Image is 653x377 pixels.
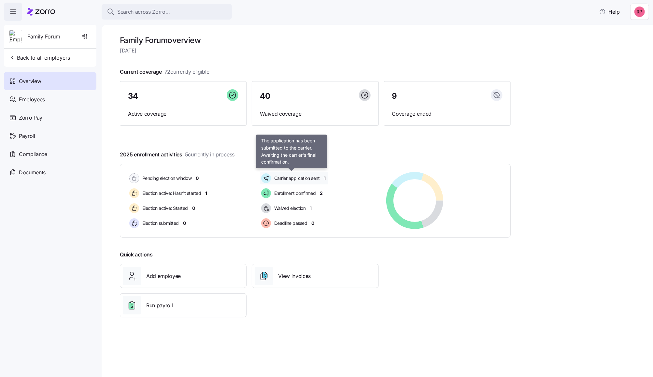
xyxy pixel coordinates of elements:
span: 40 [260,92,270,100]
span: Coverage ended [392,110,503,118]
a: Zorro Pay [4,109,96,127]
span: 1 [324,175,326,181]
span: Deadline passed [272,220,307,226]
span: Help [599,8,620,16]
button: Help [594,5,625,18]
span: Quick actions [120,251,153,259]
h1: Family Forum overview [120,35,511,45]
span: Family Forum [27,33,60,41]
span: Carrier application sent [272,175,320,181]
span: 0 [311,220,314,226]
a: Compliance [4,145,96,163]
span: Overview [19,77,41,85]
span: 2 [320,190,323,196]
span: Current coverage [120,68,209,76]
a: Employees [4,90,96,109]
span: 1 [206,190,207,196]
img: Employer logo [9,30,22,43]
span: Zorro Pay [19,114,42,122]
span: Add employee [146,272,181,280]
span: 9 [392,92,397,100]
span: Run payroll [146,301,173,310]
button: Back to all employers [7,51,73,64]
span: Election active: Started [140,205,188,211]
span: Pending election window [140,175,192,181]
span: 0 [192,205,195,211]
span: 1 [310,205,312,211]
span: Payroll [19,132,35,140]
span: Back to all employers [9,54,70,62]
span: 2025 enrollment activities [120,151,234,159]
span: Enrollment confirmed [272,190,316,196]
button: Search across Zorro... [102,4,232,20]
span: 5 currently in process [185,151,234,159]
span: Employees [19,95,45,104]
span: Active coverage [128,110,238,118]
span: Waived election [272,205,306,211]
span: [DATE] [120,47,511,55]
a: Payroll [4,127,96,145]
span: Election submitted [140,220,179,226]
img: eedd38507f2e98b8446e6c4bda047efc [634,7,645,17]
span: Waived coverage [260,110,370,118]
span: Election active: Hasn't started [140,190,201,196]
span: Compliance [19,150,47,158]
span: View invoices [278,272,311,280]
span: 72 currently eligible [164,68,209,76]
a: Documents [4,163,96,181]
span: Search across Zorro... [117,8,170,16]
span: 34 [128,92,138,100]
span: 0 [196,175,199,181]
span: Documents [19,168,46,177]
a: Overview [4,72,96,90]
span: 0 [183,220,186,226]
